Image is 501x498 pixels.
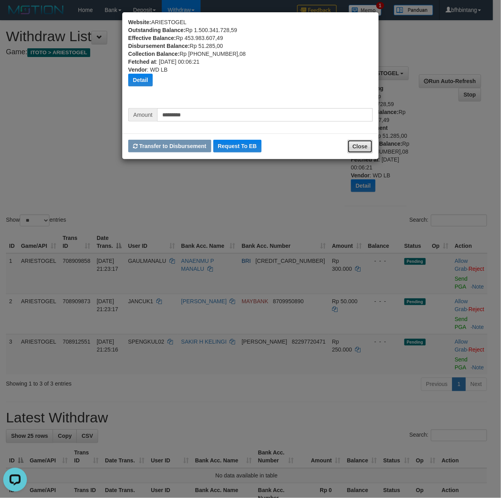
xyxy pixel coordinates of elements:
[128,140,211,152] button: Transfer to Disbursement
[128,74,153,86] button: Detail
[213,140,262,152] button: Request To EB
[128,19,151,25] b: Website:
[128,59,156,65] b: Fetched at
[128,43,190,49] b: Disbursement Balance:
[128,67,147,73] b: Vendor
[128,108,157,122] span: Amount
[128,18,373,108] div: ARIESTOGEL Rp 1.500.341.728,59 Rp 453.983.607,49 Rp 51.285,00 Rp [PHONE_NUMBER],08 : [DATE] 00:06...
[347,140,373,153] button: Close
[128,51,180,57] b: Collection Balance:
[128,35,176,41] b: Effective Balance:
[3,3,27,27] button: Open LiveChat chat widget
[128,27,186,33] b: Outstanding Balance:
